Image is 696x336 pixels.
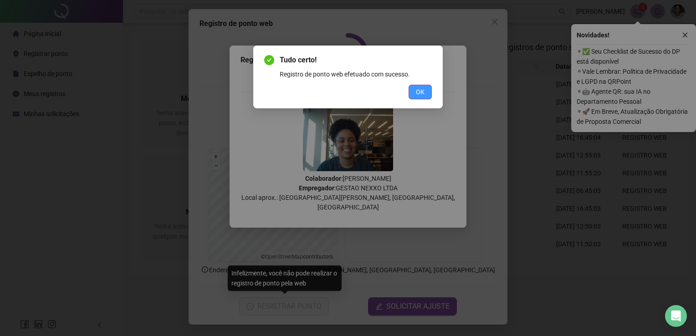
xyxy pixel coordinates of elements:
div: Open Intercom Messenger [665,305,687,327]
span: check-circle [264,55,274,65]
span: Tudo certo! [280,55,432,66]
div: Registro de ponto web efetuado com sucesso. [280,69,432,79]
span: OK [416,87,425,97]
button: OK [409,85,432,99]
